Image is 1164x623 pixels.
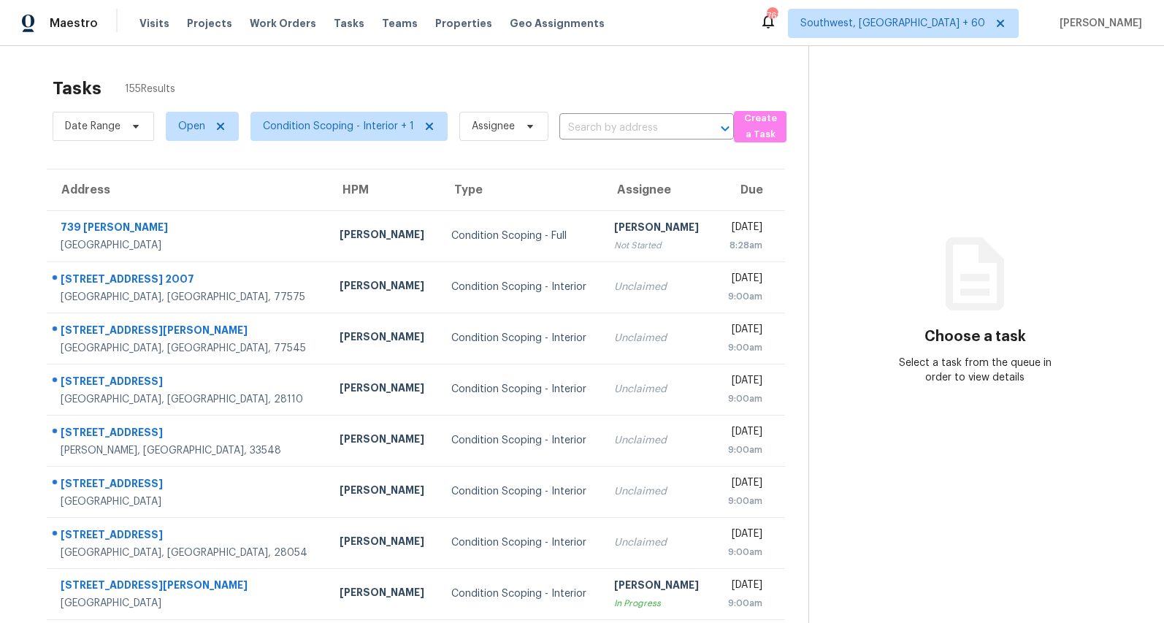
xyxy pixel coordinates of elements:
[1054,16,1142,31] span: [PERSON_NAME]
[340,483,428,501] div: [PERSON_NAME]
[451,433,591,448] div: Condition Scoping - Interior
[61,290,316,305] div: [GEOGRAPHIC_DATA], [GEOGRAPHIC_DATA], 77575
[614,596,702,611] div: In Progress
[614,238,702,253] div: Not Started
[61,494,316,509] div: [GEOGRAPHIC_DATA]
[614,433,702,448] div: Unclaimed
[340,585,428,603] div: [PERSON_NAME]
[382,16,418,31] span: Teams
[250,16,316,31] span: Work Orders
[53,81,102,96] h2: Tasks
[334,18,364,28] span: Tasks
[451,586,591,601] div: Condition Scoping - Interior
[614,331,702,345] div: Unclaimed
[65,119,120,134] span: Date Range
[451,535,591,550] div: Condition Scoping - Interior
[472,119,515,134] span: Assignee
[726,475,762,494] div: [DATE]
[726,494,762,508] div: 9:00am
[559,117,693,139] input: Search by address
[614,578,702,596] div: [PERSON_NAME]
[800,16,985,31] span: Southwest, [GEOGRAPHIC_DATA] + 60
[61,238,316,253] div: [GEOGRAPHIC_DATA]
[726,322,762,340] div: [DATE]
[61,272,316,290] div: [STREET_ADDRESS] 2007
[726,373,762,391] div: [DATE]
[61,476,316,494] div: [STREET_ADDRESS]
[340,432,428,450] div: [PERSON_NAME]
[726,289,762,304] div: 9:00am
[614,220,702,238] div: [PERSON_NAME]
[125,82,175,96] span: 155 Results
[61,527,316,546] div: [STREET_ADDRESS]
[61,374,316,392] div: [STREET_ADDRESS]
[61,323,316,341] div: [STREET_ADDRESS][PERSON_NAME]
[726,424,762,443] div: [DATE]
[726,238,762,253] div: 8:28am
[614,484,702,499] div: Unclaimed
[340,227,428,245] div: [PERSON_NAME]
[440,169,603,210] th: Type
[741,110,779,144] span: Create a Task
[340,278,428,297] div: [PERSON_NAME]
[602,169,714,210] th: Assignee
[340,329,428,348] div: [PERSON_NAME]
[340,534,428,552] div: [PERSON_NAME]
[714,169,785,210] th: Due
[734,111,786,142] button: Create a Task
[614,280,702,294] div: Unclaimed
[50,16,98,31] span: Maestro
[924,329,1026,344] h3: Choose a task
[614,382,702,397] div: Unclaimed
[451,229,591,243] div: Condition Scoping - Full
[61,392,316,407] div: [GEOGRAPHIC_DATA], [GEOGRAPHIC_DATA], 28110
[767,9,777,23] div: 768
[451,280,591,294] div: Condition Scoping - Interior
[61,341,316,356] div: [GEOGRAPHIC_DATA], [GEOGRAPHIC_DATA], 77545
[47,169,328,210] th: Address
[451,331,591,345] div: Condition Scoping - Interior
[726,220,762,238] div: [DATE]
[435,16,492,31] span: Properties
[726,596,762,611] div: 9:00am
[328,169,440,210] th: HPM
[726,443,762,457] div: 9:00am
[139,16,169,31] span: Visits
[726,391,762,406] div: 9:00am
[178,119,205,134] span: Open
[510,16,605,31] span: Geo Assignments
[340,381,428,399] div: [PERSON_NAME]
[726,545,762,559] div: 9:00am
[263,119,414,134] span: Condition Scoping - Interior + 1
[61,578,316,596] div: [STREET_ADDRESS][PERSON_NAME]
[61,546,316,560] div: [GEOGRAPHIC_DATA], [GEOGRAPHIC_DATA], 28054
[726,340,762,355] div: 9:00am
[61,596,316,611] div: [GEOGRAPHIC_DATA]
[726,578,762,596] div: [DATE]
[61,425,316,443] div: [STREET_ADDRESS]
[715,118,735,139] button: Open
[451,484,591,499] div: Condition Scoping - Interior
[61,220,316,238] div: 739 [PERSON_NAME]
[726,271,762,289] div: [DATE]
[892,356,1058,385] div: Select a task from the queue in order to view details
[451,382,591,397] div: Condition Scoping - Interior
[614,535,702,550] div: Unclaimed
[187,16,232,31] span: Projects
[726,527,762,545] div: [DATE]
[61,443,316,458] div: [PERSON_NAME], [GEOGRAPHIC_DATA], 33548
